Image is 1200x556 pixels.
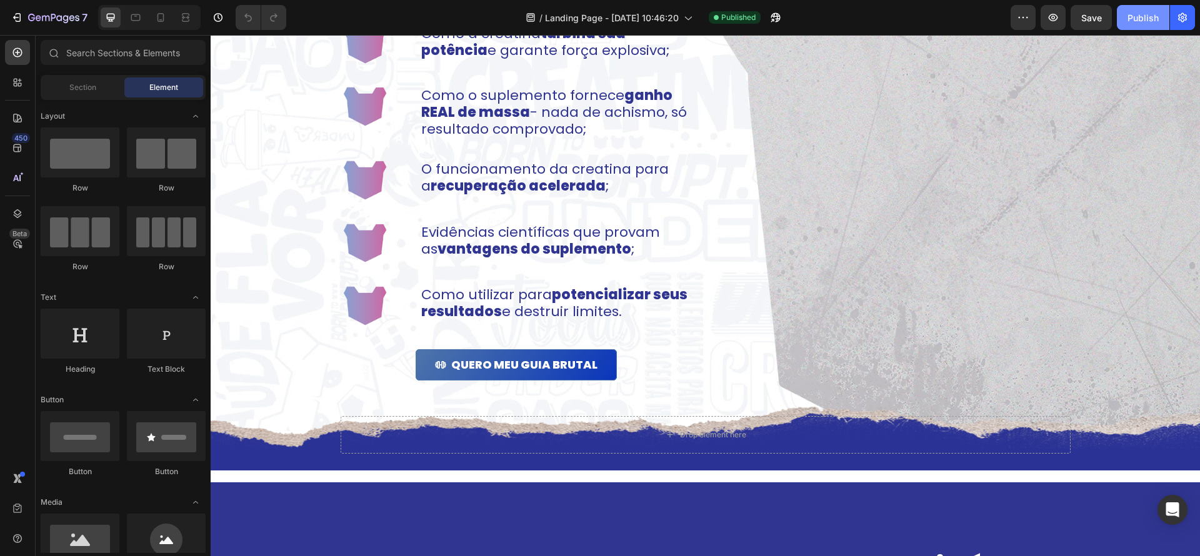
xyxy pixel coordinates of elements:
span: Published [721,12,756,23]
div: Text Block [127,364,206,375]
div: Button [41,466,119,477]
img: gempages_508864242380702841-d7301bb0-90ed-498e-a9af-a4888e11736a.png [129,124,179,166]
div: Row [127,182,206,194]
div: Open Intercom Messenger [1157,495,1187,525]
img: gempages_508864242380702841-d7301bb0-90ed-498e-a9af-a4888e11736a.png [129,250,179,291]
div: Publish [1127,11,1159,24]
div: Drop element here [469,395,536,405]
p: Como o suplemento fornece - nada de achismo, só resultado comprovado; [211,52,481,102]
p: QUERO MEU GUIA BRUTAL [241,320,387,339]
span: Text [41,292,56,303]
span: Toggle open [186,390,206,410]
button: Publish [1117,5,1169,30]
button: Save [1071,5,1112,30]
p: Evidências científicas que provam as ; [211,189,481,222]
p: O funcionamento da creatina para a ; [211,126,481,159]
strong: vantagens do suplemento [227,204,421,224]
span: Button [41,394,64,405]
div: Row [41,182,119,194]
button: 7 [5,5,93,30]
span: / [539,11,542,24]
strong: potencializar seus resultados [211,250,477,286]
div: Beta [9,229,30,239]
div: Row [41,261,119,272]
div: Heading [41,364,119,375]
span: Landing Page - [DATE] 10:46:20 [545,11,679,24]
span: Toggle open [186,106,206,126]
p: 7 [82,10,87,25]
a: QUERO MEU GUIA BRUTAL [205,314,406,345]
span: Layout [41,111,65,122]
img: gempages_508864242380702841-d7301bb0-90ed-498e-a9af-a4888e11736a.png [129,187,179,229]
strong: recuperação acelerada [220,141,395,161]
span: Toggle open [186,492,206,512]
input: Search Sections & Elements [41,40,206,65]
div: Button [127,466,206,477]
div: Undo/Redo [236,5,286,30]
p: Como utilizar para e destruir limites. [211,251,481,285]
strong: ganho REAL de massa [211,51,462,87]
span: Section [69,82,96,93]
img: gempages_508864242380702841-d7301bb0-90ed-498e-a9af-a4888e11736a.png [129,51,179,92]
span: Media [41,497,62,508]
span: Toggle open [186,287,206,307]
div: 450 [12,133,30,143]
span: Save [1081,12,1102,23]
span: Element [149,82,178,93]
div: Row [127,261,206,272]
iframe: Design area [211,35,1200,556]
